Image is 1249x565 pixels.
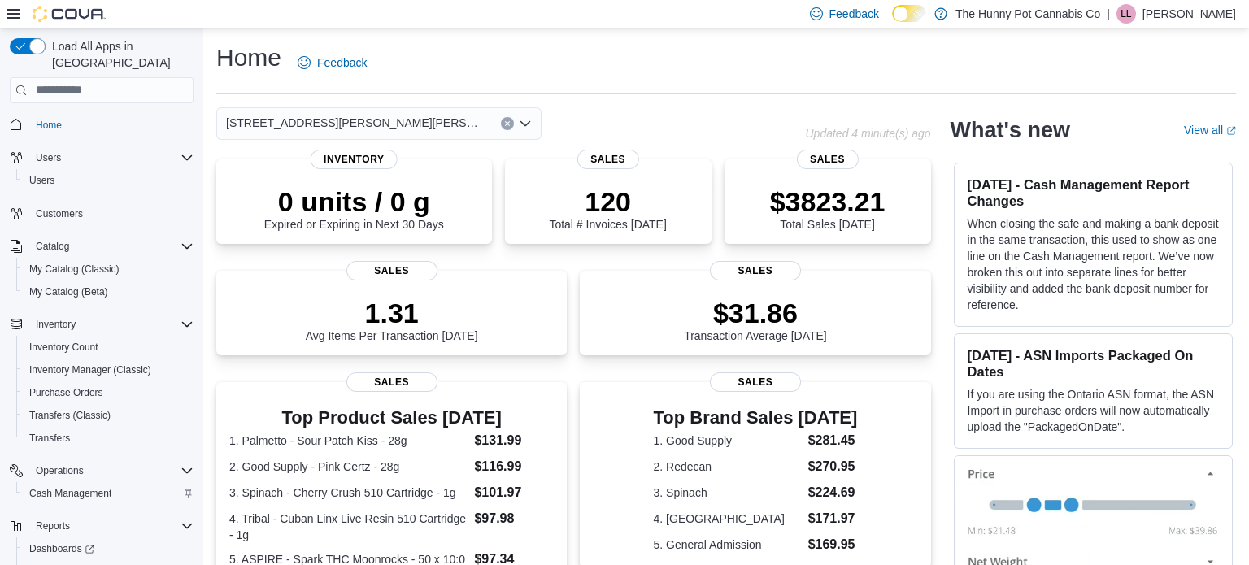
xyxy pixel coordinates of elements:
button: Catalog [3,235,200,258]
span: Dashboards [23,539,194,558]
div: Total # Invoices [DATE] [549,185,666,231]
dt: 1. Good Supply [654,432,802,449]
p: When closing the safe and making a bank deposit in the same transaction, this used to show as one... [968,215,1219,313]
span: Purchase Orders [23,383,194,402]
span: Sales [577,150,639,169]
span: Feedback [829,6,879,22]
a: Home [29,115,68,135]
span: My Catalog (Classic) [23,259,194,279]
span: Transfers [23,428,194,448]
button: Operations [29,461,90,480]
a: Customers [29,204,89,224]
dt: 3. Spinach - Cherry Crush 510 Cartridge - 1g [229,485,468,501]
button: Users [16,169,200,192]
p: 120 [549,185,666,218]
h3: [DATE] - Cash Management Report Changes [968,176,1219,209]
button: Transfers (Classic) [16,404,200,427]
span: Inventory Manager (Classic) [29,363,151,376]
a: Dashboards [16,537,200,560]
span: Dark Mode [892,22,893,23]
span: Users [36,151,61,164]
button: Operations [3,459,200,482]
span: Home [29,115,194,135]
button: My Catalog (Beta) [16,280,200,303]
p: $31.86 [684,297,827,329]
dd: $224.69 [808,483,858,502]
a: Feedback [291,46,373,79]
button: Reports [3,515,200,537]
a: My Catalog (Beta) [23,282,115,302]
dd: $131.99 [474,431,554,450]
svg: External link [1226,126,1236,136]
button: Inventory Manager (Classic) [16,359,200,381]
a: Inventory Count [23,337,105,357]
p: The Hunny Pot Cannabis Co [955,4,1100,24]
p: If you are using the Ontario ASN format, the ASN Import in purchase orders will now automatically... [968,386,1219,435]
dt: 5. General Admission [654,537,802,553]
p: $3823.21 [770,185,886,218]
span: My Catalog (Beta) [23,282,194,302]
div: Laura Laskoski [1116,4,1136,24]
span: Load All Apps in [GEOGRAPHIC_DATA] [46,38,194,71]
div: Total Sales [DATE] [770,185,886,231]
p: [PERSON_NAME] [1142,4,1236,24]
a: View allExternal link [1184,124,1236,137]
dd: $97.98 [474,509,554,528]
span: Transfers (Classic) [23,406,194,425]
p: 1.31 [306,297,478,329]
span: [STREET_ADDRESS][PERSON_NAME][PERSON_NAME] [226,113,485,133]
h3: [DATE] - ASN Imports Packaged On Dates [968,347,1219,380]
span: Dashboards [29,542,94,555]
a: Purchase Orders [23,383,110,402]
span: Cash Management [29,487,111,500]
dt: 4. Tribal - Cuban Linx Live Resin 510 Cartridge - 1g [229,511,468,543]
span: Users [23,171,194,190]
span: Inventory [36,318,76,331]
button: Users [3,146,200,169]
a: My Catalog (Classic) [23,259,126,279]
button: Inventory [29,315,82,334]
dt: 2. Redecan [654,459,802,475]
span: Catalog [36,240,69,253]
span: Feedback [317,54,367,71]
h2: What's new [951,117,1070,143]
span: Sales [346,261,437,280]
button: Clear input [501,117,514,130]
dt: 1. Palmetto - Sour Patch Kiss - 28g [229,432,468,449]
span: Transfers [29,432,70,445]
button: Inventory Count [16,336,200,359]
dd: $169.95 [808,535,858,554]
span: Sales [346,372,437,392]
span: Reports [36,519,70,532]
button: Cash Management [16,482,200,505]
input: Dark Mode [892,5,926,22]
div: Expired or Expiring in Next 30 Days [264,185,444,231]
a: Cash Management [23,484,118,503]
span: Purchase Orders [29,386,103,399]
span: Inventory [29,315,194,334]
button: Catalog [29,237,76,256]
span: My Catalog (Beta) [29,285,108,298]
span: Sales [710,261,801,280]
h3: Top Product Sales [DATE] [229,408,554,428]
span: Catalog [29,237,194,256]
span: Inventory Manager (Classic) [23,360,194,380]
h3: Top Brand Sales [DATE] [654,408,858,428]
span: Cash Management [23,484,194,503]
button: Users [29,148,67,167]
button: Inventory [3,313,200,336]
img: Cova [33,6,106,22]
button: Reports [29,516,76,536]
span: Sales [796,150,858,169]
span: Inventory Count [23,337,194,357]
span: LL [1121,4,1131,24]
span: Sales [710,372,801,392]
a: Dashboards [23,539,101,558]
p: Updated 4 minute(s) ago [805,127,930,140]
span: Users [29,148,194,167]
dd: $281.45 [808,431,858,450]
dt: 2. Good Supply - Pink Certz - 28g [229,459,468,475]
button: Customers [3,202,200,225]
dd: $116.99 [474,457,554,476]
button: Home [3,113,200,137]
